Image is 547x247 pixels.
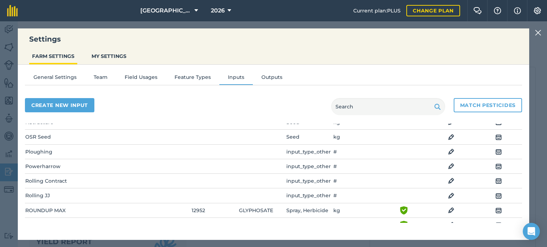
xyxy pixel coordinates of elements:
[495,147,502,156] img: svg+xml;base64,PHN2ZyB4bWxucz0iaHR0cDovL3d3dy53My5vcmcvMjAwMC9zdmciIHdpZHRoPSIxOCIgaGVpZ2h0PSIyNC...
[535,28,541,37] img: svg+xml;base64,PHN2ZyB4bWxucz0iaHR0cDovL3d3dy53My5vcmcvMjAwMC9zdmciIHdpZHRoPSIyMiIgaGVpZ2h0PSIzMC...
[25,159,191,173] td: Powerharrow
[473,7,482,14] img: Two speech bubbles overlapping with the left bubble in the forefront
[211,6,225,15] span: 2026
[286,174,333,188] td: input_type_other
[495,133,502,141] img: svg+xml;base64,PHN2ZyB4bWxucz0iaHR0cDovL3d3dy53My5vcmcvMjAwMC9zdmciIHdpZHRoPSIxOCIgaGVpZ2h0PSIyNC...
[333,218,380,232] td: L
[454,98,522,112] button: Match pesticides
[286,130,333,144] td: Seed
[191,203,239,218] td: 12952
[493,7,502,14] img: A question mark icon
[29,49,77,63] button: FARM SETTINGS
[25,188,191,203] td: Rolling JJ
[7,5,18,16] img: fieldmargin Logo
[25,144,191,159] td: Ploughing
[191,218,239,232] td: 19037
[333,174,380,188] td: #
[89,49,129,63] button: MY SETTINGS
[25,98,94,112] button: Create new input
[333,203,380,218] td: kg
[25,130,191,144] td: OSR Seed
[495,206,502,215] img: svg+xml;base64,PHN2ZyB4bWxucz0iaHR0cDovL3d3dy53My5vcmcvMjAwMC9zdmciIHdpZHRoPSIxOCIgaGVpZ2h0PSIyNC...
[495,192,502,200] img: svg+xml;base64,PHN2ZyB4bWxucz0iaHR0cDovL3d3dy53My5vcmcvMjAwMC9zdmciIHdpZHRoPSIxOCIgaGVpZ2h0PSIyNC...
[533,7,542,14] img: A cog icon
[85,73,116,84] button: Team
[448,192,454,200] img: svg+xml;base64,PHN2ZyB4bWxucz0iaHR0cDovL3d3dy53My5vcmcvMjAwMC9zdmciIHdpZHRoPSIxOCIgaGVpZ2h0PSIyNC...
[166,73,219,84] button: Feature Types
[116,73,166,84] button: Field Usages
[333,144,380,159] td: #
[286,144,333,159] td: input_type_other
[331,98,445,115] input: Search
[286,218,333,232] td: Spray, Herbicide
[406,5,460,16] a: Change plan
[25,174,191,188] td: Rolling Contract
[514,6,521,15] img: svg+xml;base64,PHN2ZyB4bWxucz0iaHR0cDovL3d3dy53My5vcmcvMjAwMC9zdmciIHdpZHRoPSIxNyIgaGVpZ2h0PSIxNy...
[495,221,502,229] img: svg+xml;base64,PHN2ZyB4bWxucz0iaHR0cDovL3d3dy53My5vcmcvMjAwMC9zdmciIHdpZHRoPSIxOCIgaGVpZ2h0PSIyNC...
[448,206,454,215] img: svg+xml;base64,PHN2ZyB4bWxucz0iaHR0cDovL3d3dy53My5vcmcvMjAwMC9zdmciIHdpZHRoPSIxOCIgaGVpZ2h0PSIyNC...
[434,102,441,111] img: svg+xml;base64,PHN2ZyB4bWxucz0iaHR0cDovL3d3dy53My5vcmcvMjAwMC9zdmciIHdpZHRoPSIxOSIgaGVpZ2h0PSIyNC...
[448,133,454,141] img: svg+xml;base64,PHN2ZyB4bWxucz0iaHR0cDovL3d3dy53My5vcmcvMjAwMC9zdmciIHdpZHRoPSIxOCIgaGVpZ2h0PSIyNC...
[333,159,380,173] td: #
[448,162,454,171] img: svg+xml;base64,PHN2ZyB4bWxucz0iaHR0cDovL3d3dy53My5vcmcvMjAwMC9zdmciIHdpZHRoPSIxOCIgaGVpZ2h0PSIyNC...
[495,177,502,185] img: svg+xml;base64,PHN2ZyB4bWxucz0iaHR0cDovL3d3dy53My5vcmcvMjAwMC9zdmciIHdpZHRoPSIxOCIgaGVpZ2h0PSIyNC...
[333,130,380,144] td: kg
[25,203,191,218] td: ROUNDUP MAX
[448,177,454,185] img: svg+xml;base64,PHN2ZyB4bWxucz0iaHR0cDovL3d3dy53My5vcmcvMjAwMC9zdmciIHdpZHRoPSIxOCIgaGVpZ2h0PSIyNC...
[18,34,529,44] h3: Settings
[523,223,540,240] div: Open Intercom Messenger
[239,218,286,232] td: GLYPHOSATE
[495,162,502,171] img: svg+xml;base64,PHN2ZyB4bWxucz0iaHR0cDovL3d3dy53My5vcmcvMjAwMC9zdmciIHdpZHRoPSIxOCIgaGVpZ2h0PSIyNC...
[448,147,454,156] img: svg+xml;base64,PHN2ZyB4bWxucz0iaHR0cDovL3d3dy53My5vcmcvMjAwMC9zdmciIHdpZHRoPSIxOCIgaGVpZ2h0PSIyNC...
[140,6,192,15] span: [GEOGRAPHIC_DATA]
[253,73,291,84] button: Outputs
[25,73,85,84] button: General Settings
[239,203,286,218] td: GLYPHOSATE
[286,159,333,173] td: input_type_other
[286,203,333,218] td: Spray, Herbicide
[448,221,454,229] img: svg+xml;base64,PHN2ZyB4bWxucz0iaHR0cDovL3d3dy53My5vcmcvMjAwMC9zdmciIHdpZHRoPSIxOCIgaGVpZ2h0PSIyNC...
[25,218,191,232] td: SNAPPER
[219,73,253,84] button: Inputs
[286,188,333,203] td: input_type_other
[333,188,380,203] td: #
[353,7,401,15] span: Current plan : PLUS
